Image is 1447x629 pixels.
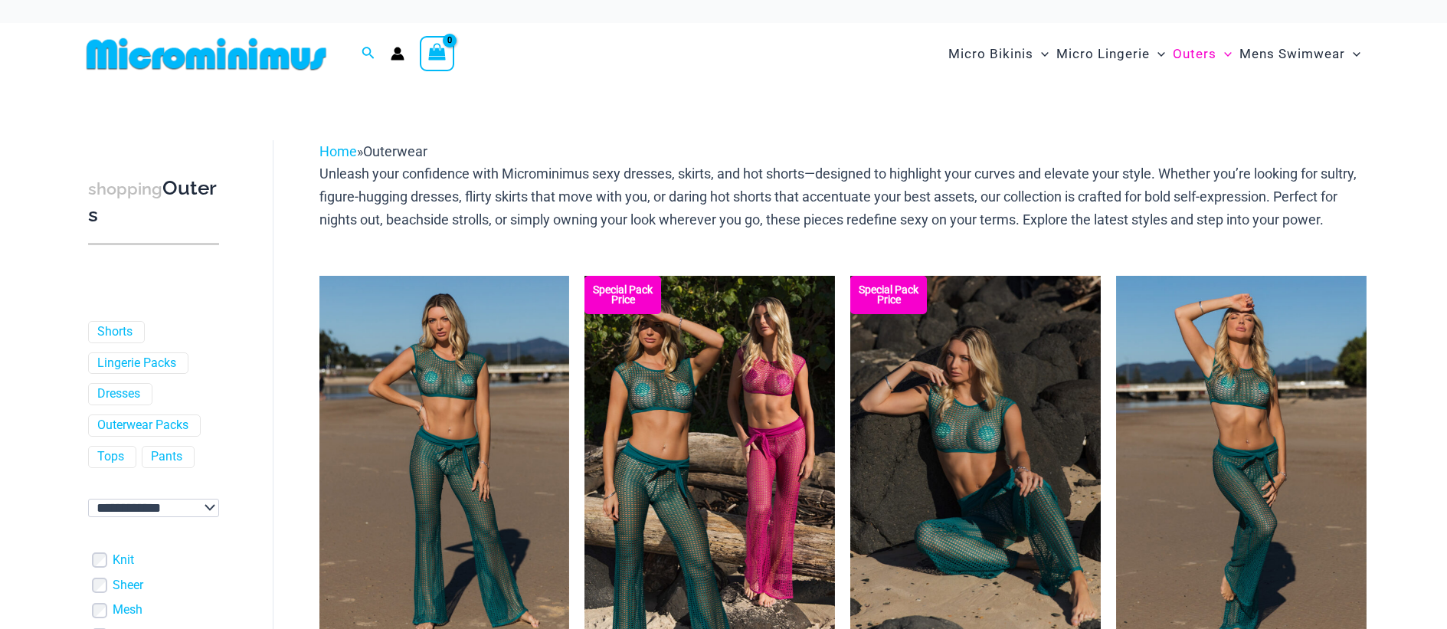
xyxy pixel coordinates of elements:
[363,143,427,159] span: Outerwear
[1236,31,1364,77] a: Mens SwimwearMenu ToggleMenu Toggle
[97,386,140,402] a: Dresses
[113,602,142,618] a: Mesh
[151,449,182,465] a: Pants
[97,449,124,465] a: Tops
[1150,34,1165,74] span: Menu Toggle
[391,47,404,61] a: Account icon link
[1216,34,1232,74] span: Menu Toggle
[944,31,1053,77] a: Micro BikinisMenu ToggleMenu Toggle
[1239,34,1345,74] span: Mens Swimwear
[88,499,219,517] select: wpc-taxonomy-pa_color-745982
[850,285,927,305] b: Special Pack Price
[584,285,661,305] b: Special Pack Price
[1033,34,1049,74] span: Menu Toggle
[88,179,162,198] span: shopping
[1173,34,1216,74] span: Outers
[1053,31,1169,77] a: Micro LingerieMenu ToggleMenu Toggle
[319,162,1367,231] p: Unleash your confidence with Microminimus sexy dresses, skirts, and hot shorts—designed to highli...
[319,143,427,159] span: »
[1345,34,1360,74] span: Menu Toggle
[97,355,176,372] a: Lingerie Packs
[1169,31,1236,77] a: OutersMenu ToggleMenu Toggle
[80,37,332,71] img: MM SHOP LOGO FLAT
[948,34,1033,74] span: Micro Bikinis
[113,552,134,568] a: Knit
[362,44,375,64] a: Search icon link
[1056,34,1150,74] span: Micro Lingerie
[97,324,133,340] a: Shorts
[942,28,1367,80] nav: Site Navigation
[113,578,143,594] a: Sheer
[97,418,188,434] a: Outerwear Packs
[319,143,357,159] a: Home
[88,175,219,228] h3: Outers
[420,36,455,71] a: View Shopping Cart, empty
